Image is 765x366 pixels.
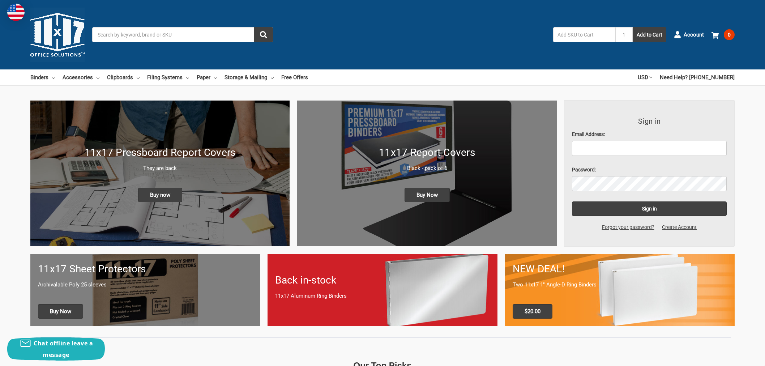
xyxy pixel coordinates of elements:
[275,273,490,288] h1: Back in-stock
[660,69,735,85] a: Need Help? [PHONE_NUMBER]
[572,131,727,138] label: Email Address:
[30,8,85,62] img: 11x17.com
[724,29,735,40] span: 0
[572,201,727,216] input: Sign in
[38,261,252,277] h1: 11x17 Sheet Protectors
[405,188,450,202] span: Buy Now
[513,281,727,289] p: Two 11x17 1" Angle-D Ring Binders
[281,69,308,85] a: Free Offers
[30,101,290,246] img: New 11x17 Pressboard Binders
[30,254,260,326] a: 11x17 sheet protectors 11x17 Sheet Protectors Archivalable Poly 25 sleeves Buy Now
[513,261,727,277] h1: NEW DEAL!
[658,224,701,231] a: Create Account
[275,292,490,300] p: 11x17 Aluminum Ring Binders
[197,69,217,85] a: Paper
[268,254,497,326] a: Back in-stock 11x17 Aluminum Ring Binders
[7,4,25,21] img: duty and tax information for United States
[711,25,735,44] a: 0
[147,69,189,85] a: Filing Systems
[38,164,282,173] p: They are back
[92,27,273,42] input: Search by keyword, brand or SKU
[38,145,282,160] h1: 11x17 Pressboard Report Covers
[38,304,83,319] span: Buy Now
[638,69,652,85] a: USD
[7,337,105,361] button: Chat offline leave a message
[297,101,556,246] a: 11x17 Report Covers 11x17 Report Covers Black - pack of 6 Buy Now
[633,27,666,42] button: Add to Cart
[30,69,55,85] a: Binders
[63,69,99,85] a: Accessories
[305,164,549,173] p: Black - pack of 6
[684,31,704,39] span: Account
[505,254,735,326] a: 11x17 Binder 2-pack only $20.00 NEW DEAL! Two 11x17 1" Angle-D Ring Binders $20.00
[297,101,556,246] img: 11x17 Report Covers
[30,101,290,246] a: New 11x17 Pressboard Binders 11x17 Pressboard Report Covers They are back Buy now
[572,116,727,127] h3: Sign in
[225,69,274,85] a: Storage & Mailing
[34,339,93,359] span: Chat offline leave a message
[513,304,552,319] span: $20.00
[38,281,252,289] p: Archivalable Poly 25 sleeves
[305,145,549,160] h1: 11x17 Report Covers
[553,27,615,42] input: Add SKU to Cart
[107,69,140,85] a: Clipboards
[674,25,704,44] a: Account
[598,224,658,231] a: Forgot your password?
[572,166,727,174] label: Password:
[138,188,182,202] span: Buy now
